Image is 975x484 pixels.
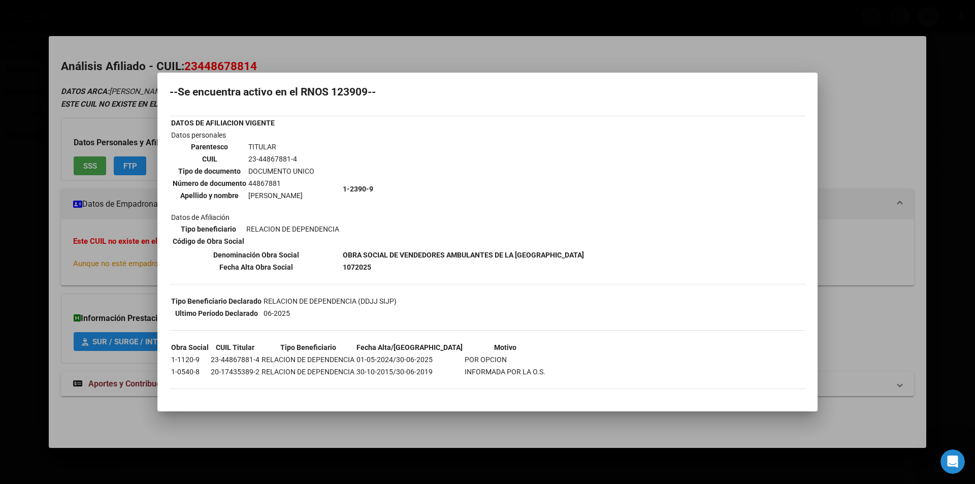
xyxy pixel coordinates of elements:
[248,178,315,189] td: 44867881
[172,178,247,189] th: Número de documento
[464,354,546,365] td: POR OPCION
[172,153,247,165] th: CUIL
[171,119,275,127] b: DATOS DE AFILIACION VIGENTE
[172,190,247,201] th: Apellido y nombre
[210,354,260,365] td: 23-44867881-4
[248,166,315,177] td: DOCUMENTO UNICO
[171,354,209,365] td: 1-1120-9
[171,262,341,273] th: Fecha Alta Obra Social
[210,366,260,377] td: 20-17435389-2
[356,366,463,377] td: 30-10-2015/30-06-2019
[172,166,247,177] th: Tipo de documento
[171,296,262,307] th: Tipo Beneficiario Declarado
[171,342,209,353] th: Obra Social
[171,366,209,377] td: 1-0540-8
[343,185,373,193] b: 1-2390-9
[171,308,262,319] th: Ultimo Período Declarado
[261,366,355,377] td: RELACION DE DEPENDENCIA
[261,342,355,353] th: Tipo Beneficiario
[464,366,546,377] td: INFORMADA POR LA O.S.
[172,141,247,152] th: Parentesco
[263,296,397,307] td: RELACION DE DEPENDENCIA (DDJJ SIJP)
[343,263,371,271] b: 1072025
[356,342,463,353] th: Fecha Alta/[GEOGRAPHIC_DATA]
[172,236,245,247] th: Código de Obra Social
[171,249,341,261] th: Denominación Obra Social
[172,223,245,235] th: Tipo beneficiario
[248,153,315,165] td: 23-44867881-4
[246,223,340,235] td: RELACION DE DEPENDENCIA
[263,308,397,319] td: 06-2025
[248,141,315,152] td: TITULAR
[171,130,341,248] td: Datos personales Datos de Afiliación
[464,342,546,353] th: Motivo
[343,251,584,259] b: OBRA SOCIAL DE VENDEDORES AMBULANTES DE LA [GEOGRAPHIC_DATA]
[248,190,315,201] td: [PERSON_NAME]
[210,342,260,353] th: CUIL Titular
[356,354,463,365] td: 01-05-2024/30-06-2025
[170,87,805,97] h2: --Se encuentra activo en el RNOS 123909--
[261,354,355,365] td: RELACION DE DEPENDENCIA
[940,449,965,474] iframe: Intercom live chat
